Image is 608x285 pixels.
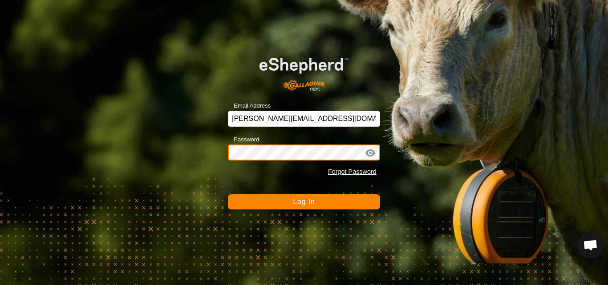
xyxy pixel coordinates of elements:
[328,168,377,175] a: Forgot Password
[228,111,380,127] input: Email Address
[228,194,380,209] button: Log In
[577,232,604,258] div: Open chat
[243,45,365,96] img: E-shepherd Logo
[228,101,271,110] label: Email Address
[293,198,315,205] span: Log In
[228,135,259,144] label: Password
